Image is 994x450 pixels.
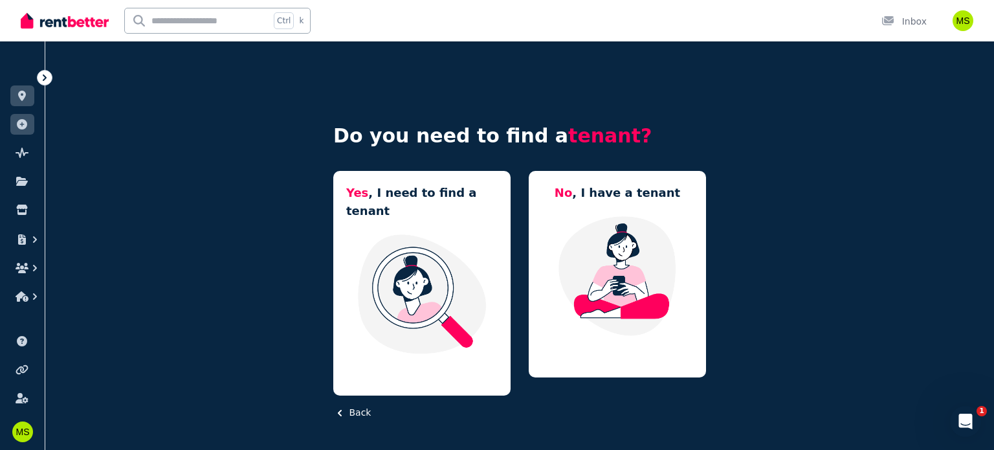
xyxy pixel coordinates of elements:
img: I need a tenant [346,233,498,355]
button: Back [333,406,371,420]
img: Maria Silvestre [953,10,973,31]
h4: Do you need to find a [333,124,706,148]
img: RentBetter [21,11,109,30]
h5: , I need to find a tenant [346,184,498,220]
span: No [555,186,572,199]
span: 1 [977,406,987,416]
iframe: Intercom live chat [950,406,981,437]
h5: , I have a tenant [555,184,680,202]
span: tenant? [568,124,652,147]
span: k [299,16,304,26]
div: Inbox [881,15,927,28]
span: Ctrl [274,12,294,29]
span: Yes [346,186,368,199]
img: Manage my property [542,215,693,337]
img: Maria Silvestre [12,422,33,442]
